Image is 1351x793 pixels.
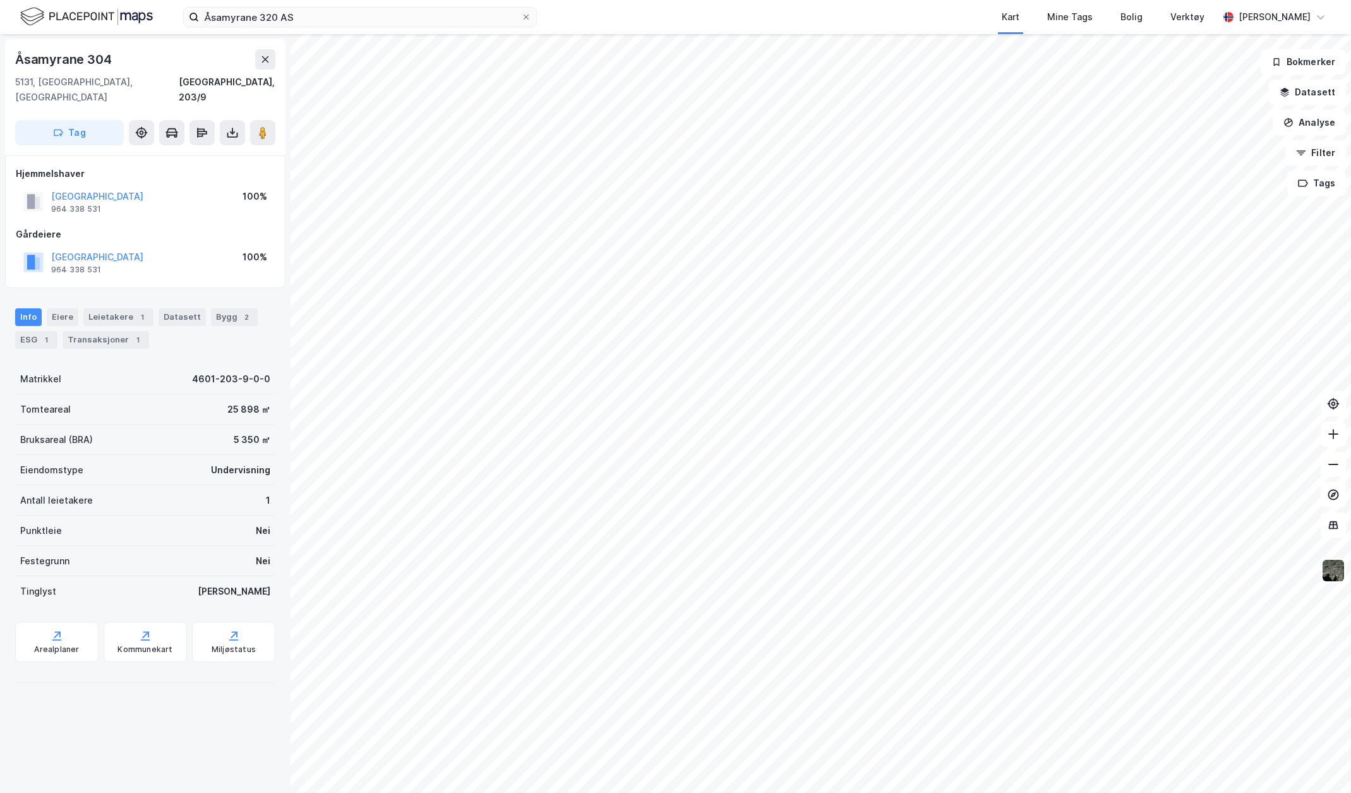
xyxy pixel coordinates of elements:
div: 2 [240,311,253,324]
div: Eiendomstype [20,463,83,478]
div: 1 [266,493,270,508]
button: Datasett [1269,80,1346,105]
div: Mine Tags [1047,9,1093,25]
div: 100% [243,189,267,204]
img: logo.f888ab2527a4732fd821a326f86c7f29.svg [20,6,153,28]
div: Antall leietakere [20,493,93,508]
div: Verktøy [1170,9,1204,25]
div: 1 [40,334,52,346]
div: Undervisning [211,463,270,478]
div: Kart [1002,9,1019,25]
img: 9k= [1321,559,1345,583]
div: Kontrollprogram for chat [1288,732,1351,793]
div: Tinglyst [20,584,56,599]
div: Åsamyrane 304 [15,49,114,70]
div: 25 898 ㎡ [227,402,270,417]
div: 5 350 ㎡ [234,432,270,447]
div: 1 [136,311,148,324]
button: Analyse [1273,110,1346,135]
div: 964 338 531 [51,265,101,275]
div: Datasett [159,308,206,326]
div: ESG [15,331,57,349]
button: Bokmerker [1261,49,1346,75]
div: Arealplaner [34,645,79,655]
input: Søk på adresse, matrikkel, gårdeiere, leietakere eller personer [199,8,521,27]
div: [PERSON_NAME] [1239,9,1311,25]
div: Leietakere [83,308,153,326]
div: 964 338 531 [51,204,101,214]
div: 1 [131,334,144,346]
div: Tomteareal [20,402,71,417]
div: Transaksjoner [63,331,149,349]
div: Punktleie [20,523,62,538]
div: Eiere [47,308,78,326]
div: Bolig [1120,9,1143,25]
div: Nei [256,523,270,538]
div: Gårdeiere [16,227,275,242]
div: 5131, [GEOGRAPHIC_DATA], [GEOGRAPHIC_DATA] [15,75,179,105]
div: [PERSON_NAME] [198,584,270,599]
button: Tag [15,120,124,145]
button: Tags [1287,171,1346,196]
div: Bruksareal (BRA) [20,432,93,447]
div: Bygg [211,308,258,326]
div: Miljøstatus [212,645,256,655]
div: Festegrunn [20,554,69,569]
div: [GEOGRAPHIC_DATA], 203/9 [179,75,275,105]
div: Hjemmelshaver [16,166,275,181]
div: Info [15,308,42,326]
div: 4601-203-9-0-0 [192,372,270,387]
iframe: Chat Widget [1288,732,1351,793]
div: Kommunekart [117,645,172,655]
button: Filter [1285,140,1346,166]
div: Matrikkel [20,372,61,387]
div: Nei [256,554,270,569]
div: 100% [243,250,267,265]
